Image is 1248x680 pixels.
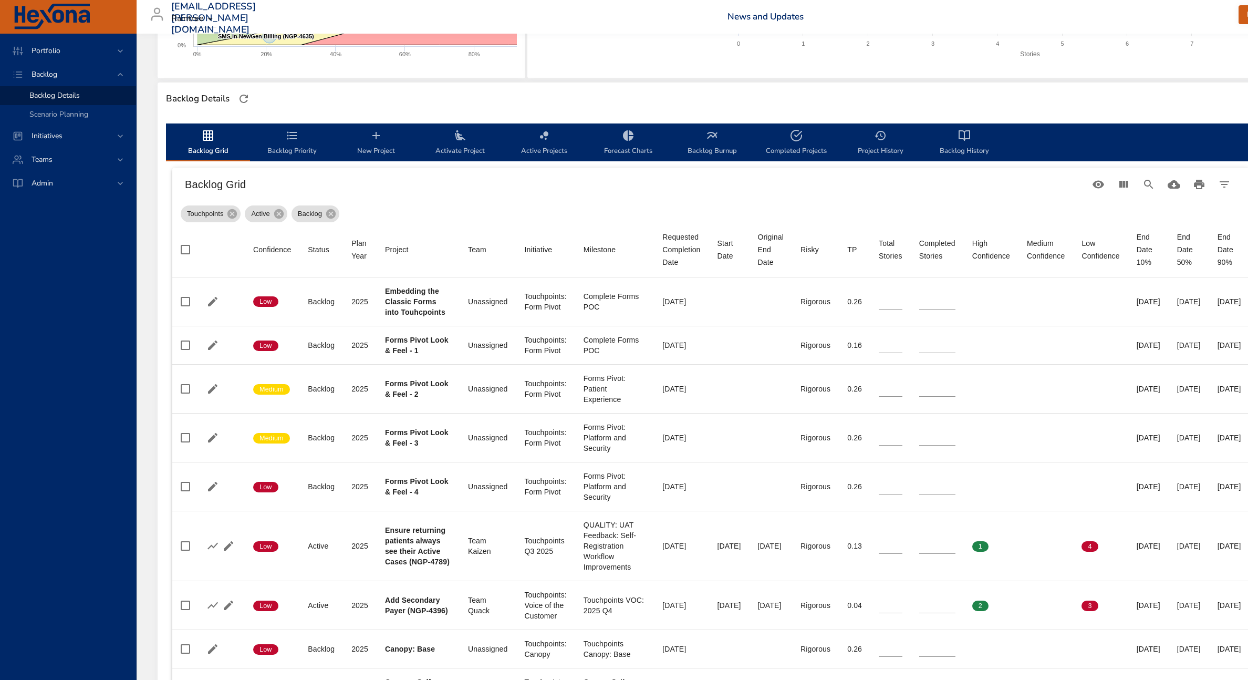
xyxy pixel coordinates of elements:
[1137,384,1160,394] div: [DATE]
[847,644,862,654] div: 0.26
[178,42,186,48] text: 0%
[205,294,221,310] button: Edit Project Details
[1187,172,1212,197] button: Print
[308,541,335,551] div: Active
[717,541,741,551] div: [DATE]
[385,243,409,256] div: Sort
[972,542,989,551] span: 1
[800,432,830,443] div: Rigorous
[1218,600,1241,611] div: [DATE]
[13,4,91,30] img: Hexona
[1161,172,1187,197] button: Download CSV
[1218,340,1241,351] div: [DATE]
[1218,296,1241,307] div: [DATE]
[524,590,566,621] div: Touchpoints: Voice of the Customer
[424,129,496,157] span: Activate Project
[468,595,507,616] div: Team Quack
[1081,601,1098,611] span: 3
[584,638,646,660] div: Touchpoints Canopy: Base
[758,231,784,269] div: Original End Date
[761,129,832,157] span: Completed Projects
[385,596,448,615] b: Add Secondary Payer (NGP-4396)
[171,11,216,27] div: Raintree
[524,243,566,256] span: Initiative
[1125,40,1128,47] text: 6
[23,131,71,141] span: Initiatives
[524,378,566,399] div: Touchpoints: Form Pivot
[1218,231,1241,269] div: End Date 90%
[308,243,329,256] div: Sort
[468,243,486,256] div: Sort
[253,243,291,256] div: Confidence
[23,46,69,56] span: Portfolio
[1218,481,1241,492] div: [DATE]
[800,481,830,492] div: Rigorous
[662,541,700,551] div: [DATE]
[879,237,902,262] div: Sort
[308,481,335,492] div: Backlog
[584,243,646,256] span: Milestone
[205,381,221,397] button: Edit Project Details
[1218,541,1241,551] div: [DATE]
[469,51,480,57] text: 80%
[399,51,411,57] text: 60%
[351,600,368,611] div: 2025
[253,297,278,306] span: Low
[1177,541,1201,551] div: [DATE]
[253,341,278,351] span: Low
[800,243,819,256] div: Risky
[662,296,700,307] div: [DATE]
[205,641,221,657] button: Edit Project Details
[1177,481,1201,492] div: [DATE]
[584,243,616,256] div: Milestone
[972,601,989,611] span: 2
[662,481,700,492] div: [DATE]
[468,243,507,256] span: Team
[468,243,486,256] div: Team
[758,541,784,551] div: [DATE]
[205,337,221,353] button: Edit Project Details
[292,209,328,219] span: Backlog
[385,477,449,496] b: Forms Pivot Look & Feel - 4
[163,90,233,107] div: Backlog Details
[1218,644,1241,654] div: [DATE]
[508,129,580,157] span: Active Projects
[584,520,646,572] div: QUALITY: UAT Feedback: Self-Registration Workflow Improvements
[245,205,287,222] div: Active
[1218,432,1241,443] div: [DATE]
[351,296,368,307] div: 2025
[253,482,278,492] span: Low
[972,237,1010,262] span: High Confidence
[802,40,805,47] text: 1
[385,243,451,256] span: Project
[468,340,507,351] div: Unassigned
[524,476,566,497] div: Touchpoints: Form Pivot
[800,541,830,551] div: Rigorous
[1081,237,1119,262] span: Low Confidence
[717,600,741,611] div: [DATE]
[1137,340,1160,351] div: [DATE]
[717,237,741,262] span: Start Date
[524,335,566,356] div: Touchpoints: Form Pivot
[1218,384,1241,394] div: [DATE]
[662,644,700,654] div: [DATE]
[172,129,244,157] span: Backlog Grid
[1081,542,1098,551] span: 4
[253,434,290,443] span: Medium
[385,243,409,256] div: Project
[584,243,616,256] div: Sort
[662,231,700,269] div: Sort
[351,541,368,551] div: 2025
[847,481,862,492] div: 0.26
[181,209,230,219] span: Touchpoints
[1190,40,1193,47] text: 7
[929,129,1000,157] span: Backlog History
[662,600,700,611] div: [DATE]
[919,237,955,262] div: Completed Stories
[236,91,252,107] button: Refresh Page
[193,51,202,57] text: 0%
[185,176,1086,193] h6: Backlog Grid
[1027,237,1065,262] span: Medium Confidence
